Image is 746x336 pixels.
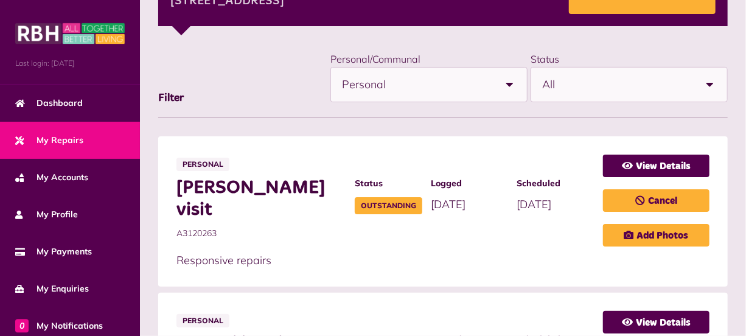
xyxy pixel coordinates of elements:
[15,282,89,295] span: My Enquiries
[15,245,92,258] span: My Payments
[517,197,552,211] span: [DATE]
[176,314,229,327] span: Personal
[531,53,559,65] label: Status
[431,177,504,190] span: Logged
[176,252,591,268] p: Responsive repairs
[176,158,229,171] span: Personal
[431,197,465,211] span: [DATE]
[15,208,78,221] span: My Profile
[15,171,88,184] span: My Accounts
[603,311,709,334] a: View Details
[355,177,419,190] span: Status
[542,68,693,102] span: All
[176,177,343,221] span: [PERSON_NAME] visit
[15,58,125,69] span: Last login: [DATE]
[517,177,591,190] span: Scheduled
[342,68,493,102] span: Personal
[176,227,343,240] span: A3120263
[15,320,103,332] span: My Notifications
[603,224,709,247] a: Add Photos
[603,155,709,177] a: View Details
[15,134,83,147] span: My Repairs
[355,197,422,214] span: Outstanding
[158,93,184,103] span: Filter
[330,53,420,65] label: Personal/Communal
[15,21,125,46] img: MyRBH
[603,189,709,212] a: Cancel
[15,319,29,332] span: 0
[15,97,83,110] span: Dashboard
